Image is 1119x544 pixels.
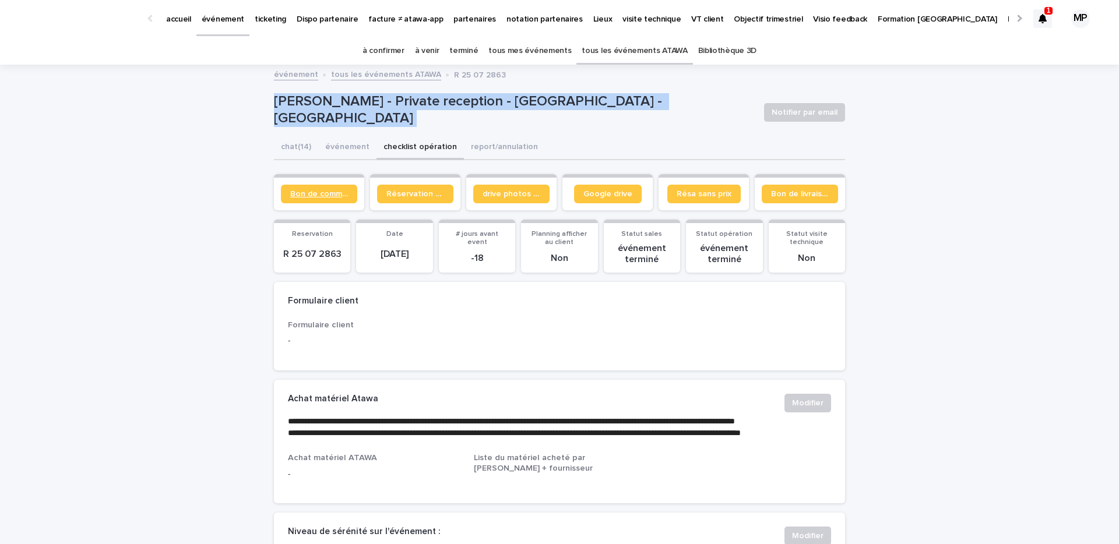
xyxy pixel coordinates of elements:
a: à confirmer [363,37,404,65]
button: Modifier [784,394,831,412]
a: Bibliothèque 3D [698,37,756,65]
span: Statut sales [621,231,662,238]
span: Résa sans prix [677,190,731,198]
p: -18 [446,253,508,264]
div: 1 [1033,9,1052,28]
p: événement terminé [693,243,755,265]
p: [PERSON_NAME] - Private reception - [GEOGRAPHIC_DATA] - [GEOGRAPHIC_DATA] [274,93,755,127]
span: Google drive [583,190,632,198]
span: Liste du matériel acheté par [PERSON_NAME] + fournisseur [474,454,593,472]
p: Non [776,253,838,264]
span: Statut visite technique [786,231,828,246]
a: Résa sans prix [667,185,741,203]
a: tous mes événements [488,37,571,65]
h2: Achat matériel Atawa [288,394,378,404]
p: R 25 07 2863 [454,68,506,80]
span: Bon de commande [290,190,348,198]
a: Bon de commande [281,185,357,203]
h2: Formulaire client [288,296,358,306]
a: tous les événements ATAWA [331,67,441,80]
p: Non [528,253,590,264]
p: R 25 07 2863 [281,249,343,260]
span: Statut opération [696,231,752,238]
span: # jours avant event [456,231,498,246]
span: Achat matériel ATAWA [288,454,377,462]
span: Reservation [292,231,333,238]
span: Notifier par email [772,107,838,118]
span: Date [386,231,403,238]
h2: Niveau de sérénité sur l'événement : [288,527,440,537]
span: Réservation client [386,190,444,198]
span: drive photos coordinateur [483,190,540,198]
p: 1 [1047,6,1051,15]
a: drive photos coordinateur [473,185,550,203]
a: Réservation client [377,185,453,203]
a: terminé [449,37,478,65]
span: Modifier [792,397,824,409]
p: - [288,335,460,347]
p: événement terminé [611,243,673,265]
button: report/annulation [464,136,545,160]
div: MP [1071,9,1090,28]
img: Ls34BcGeRexTGTNfXpUC [23,7,136,30]
span: Modifier [792,530,824,542]
a: à venir [415,37,439,65]
p: [DATE] [363,249,425,260]
button: checklist opération [376,136,464,160]
span: Bon de livraison [771,190,829,198]
a: tous les événements ATAWA [582,37,687,65]
a: Bon de livraison [762,185,838,203]
button: chat (14) [274,136,318,160]
a: événement [274,67,318,80]
span: Formulaire client [288,321,354,329]
span: Planning afficher au client [532,231,587,246]
p: - [288,468,460,481]
button: Notifier par email [764,103,845,122]
button: événement [318,136,376,160]
a: Google drive [574,185,642,203]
